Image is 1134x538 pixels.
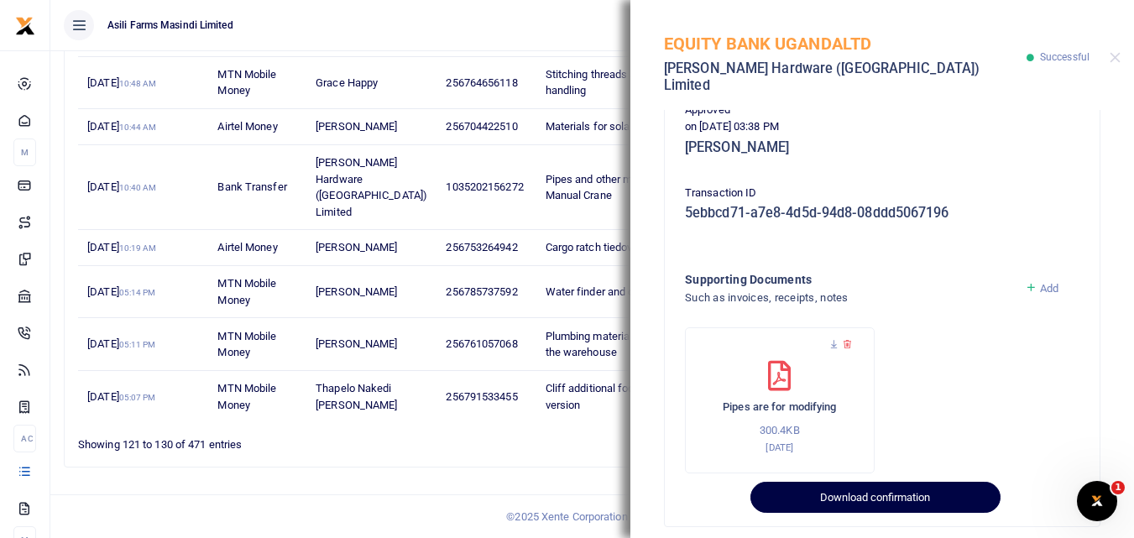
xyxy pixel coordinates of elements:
[87,390,155,403] span: [DATE]
[217,120,277,133] span: Airtel Money
[119,243,157,253] small: 10:19 AM
[750,482,1000,514] button: Download confirmation
[101,18,240,33] span: Asili Farms Masindi Limited
[546,241,668,253] span: Cargo ratch tiedown 4pcs
[13,138,36,166] li: M
[446,337,517,350] span: 256761057068
[546,330,725,359] span: Plumbing materials to repair toilets at the warehouse
[119,288,156,297] small: 05:14 PM
[664,34,1027,54] h5: EQUITY BANK UGANDALTD
[546,382,709,411] span: Cliff additional food items Second version
[685,289,1011,307] h4: Such as invoices, receipts, notes
[87,180,156,193] span: [DATE]
[446,390,517,403] span: 256791533455
[217,241,277,253] span: Airtel Money
[119,393,156,402] small: 05:07 PM
[1025,282,1059,295] a: Add
[446,76,517,89] span: 256764656118
[217,180,286,193] span: Bank Transfer
[1110,52,1121,63] button: Close
[15,18,35,31] a: logo-small logo-large logo-large
[217,277,276,306] span: MTN Mobile Money
[217,382,276,411] span: MTN Mobile Money
[119,123,157,132] small: 10:44 AM
[766,441,793,453] small: [DATE]
[664,60,1027,93] h5: [PERSON_NAME] Hardware ([GEOGRAPHIC_DATA]) Limited
[119,79,157,88] small: 10:48 AM
[685,118,1079,136] p: on [DATE] 03:38 PM
[546,173,735,202] span: Pipes and other materials for Modifying Manual Crane
[685,270,1011,289] h4: Supporting Documents
[316,241,397,253] span: [PERSON_NAME]
[87,120,156,133] span: [DATE]
[685,102,1079,119] p: Approved
[446,285,517,298] span: 256785737592
[703,400,857,414] h6: Pipes are for modifying
[546,68,734,97] span: Stitching threads and needles for Grain handling
[685,327,875,473] div: Pipes are for modifying
[13,425,36,452] li: Ac
[546,285,731,298] span: Water finder and dipping paste for fuel
[685,185,1079,202] p: Transaction ID
[78,427,499,453] div: Showing 121 to 130 of 471 entries
[685,139,1079,156] h5: [PERSON_NAME]
[87,337,155,350] span: [DATE]
[217,330,276,359] span: MTN Mobile Money
[446,241,517,253] span: 256753264942
[316,120,397,133] span: [PERSON_NAME]
[316,337,397,350] span: [PERSON_NAME]
[316,156,427,218] span: [PERSON_NAME] Hardware ([GEOGRAPHIC_DATA]) Limited
[119,183,157,192] small: 10:40 AM
[15,16,35,36] img: logo-small
[316,76,378,89] span: Grace Happy
[316,382,397,411] span: Thapelo Nakedi [PERSON_NAME]
[1040,51,1090,63] span: Successful
[703,422,857,440] p: 300.4KB
[87,76,156,89] span: [DATE]
[87,241,156,253] span: [DATE]
[87,285,155,298] span: [DATE]
[119,340,156,349] small: 05:11 PM
[446,180,523,193] span: 1035202156272
[1077,481,1117,521] iframe: Intercom live chat
[1040,282,1058,295] span: Add
[685,205,1079,222] h5: 5ebbcd71-a7e8-4d5d-94d8-08ddd5067196
[446,120,517,133] span: 256704422510
[546,120,692,133] span: Materials for solar lights poles
[316,285,397,298] span: [PERSON_NAME]
[1111,481,1125,494] span: 1
[217,68,276,97] span: MTN Mobile Money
